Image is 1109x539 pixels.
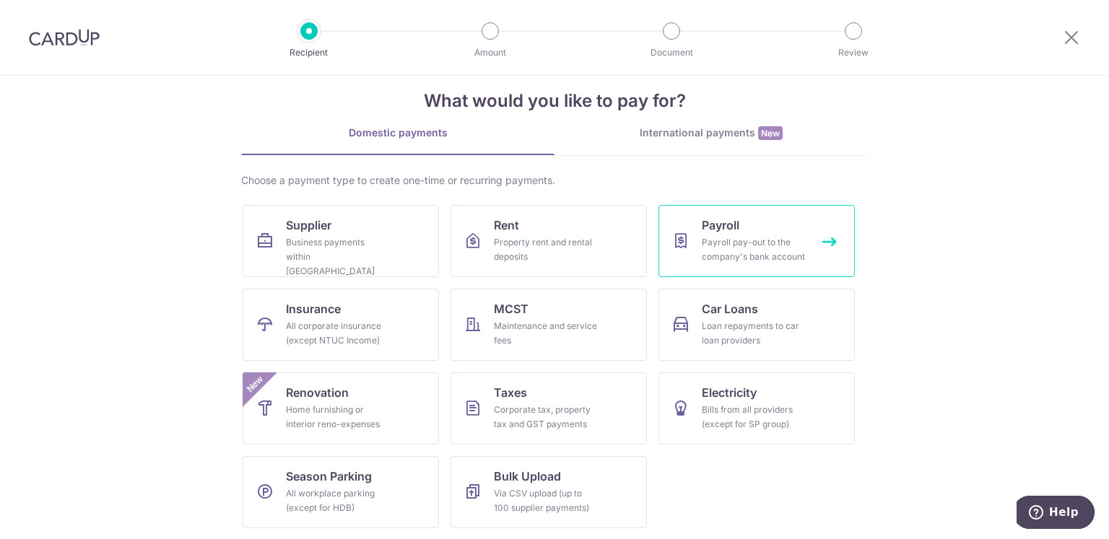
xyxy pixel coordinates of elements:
[286,216,331,234] span: Supplier
[494,468,561,485] span: Bulk Upload
[437,45,544,60] p: Amount
[758,126,783,140] span: New
[494,300,529,317] span: MCST
[286,384,349,401] span: Renovation
[702,403,806,431] div: Bills from all providers (except for SP group)
[243,289,439,361] a: InsuranceAll corporate insurance (except NTUC Income)
[702,300,758,317] span: Car Loans
[702,384,757,401] span: Electricity
[702,319,806,348] div: Loan repayments to car loan providers
[658,372,855,444] a: ElectricityBills from all providers (except for SP group)
[241,88,868,114] h4: What would you like to pay for?
[451,289,647,361] a: MCSTMaintenance and service fees
[1017,496,1095,532] iframe: Opens a widget where you can find more information
[494,235,598,264] div: Property rent and rental deposits
[658,205,855,277] a: PayrollPayroll pay-out to the company's bank account
[243,205,439,277] a: SupplierBusiness payments within [GEOGRAPHIC_DATA]
[658,289,855,361] a: Car LoansLoan repayments to car loan providers
[702,216,739,234] span: Payroll
[286,403,390,431] div: Home furnishing or interior reno-expenses
[243,372,267,396] span: New
[494,216,519,234] span: Rent
[494,384,527,401] span: Taxes
[243,456,439,528] a: Season ParkingAll workplace parking (except for HDB)
[286,486,390,515] div: All workplace parking (except for HDB)
[451,456,647,528] a: Bulk UploadVia CSV upload (up to 100 supplier payments)
[451,372,647,444] a: TaxesCorporate tax, property tax and GST payments
[800,45,907,60] p: Review
[29,29,100,46] img: CardUp
[494,486,598,515] div: Via CSV upload (up to 100 supplier payments)
[451,205,647,277] a: RentProperty rent and rental deposits
[241,126,554,140] div: Domestic payments
[554,126,868,141] div: International payments
[494,319,598,348] div: Maintenance and service fees
[702,235,806,264] div: Payroll pay-out to the company's bank account
[494,403,598,431] div: Corporate tax, property tax and GST payments
[286,468,372,485] span: Season Parking
[32,10,62,23] span: Help
[618,45,725,60] p: Document
[243,372,439,444] a: RenovationHome furnishing or interior reno-expensesNew
[241,173,868,188] div: Choose a payment type to create one-time or recurring payments.
[286,235,390,279] div: Business payments within [GEOGRAPHIC_DATA]
[256,45,362,60] p: Recipient
[286,319,390,348] div: All corporate insurance (except NTUC Income)
[286,300,341,317] span: Insurance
